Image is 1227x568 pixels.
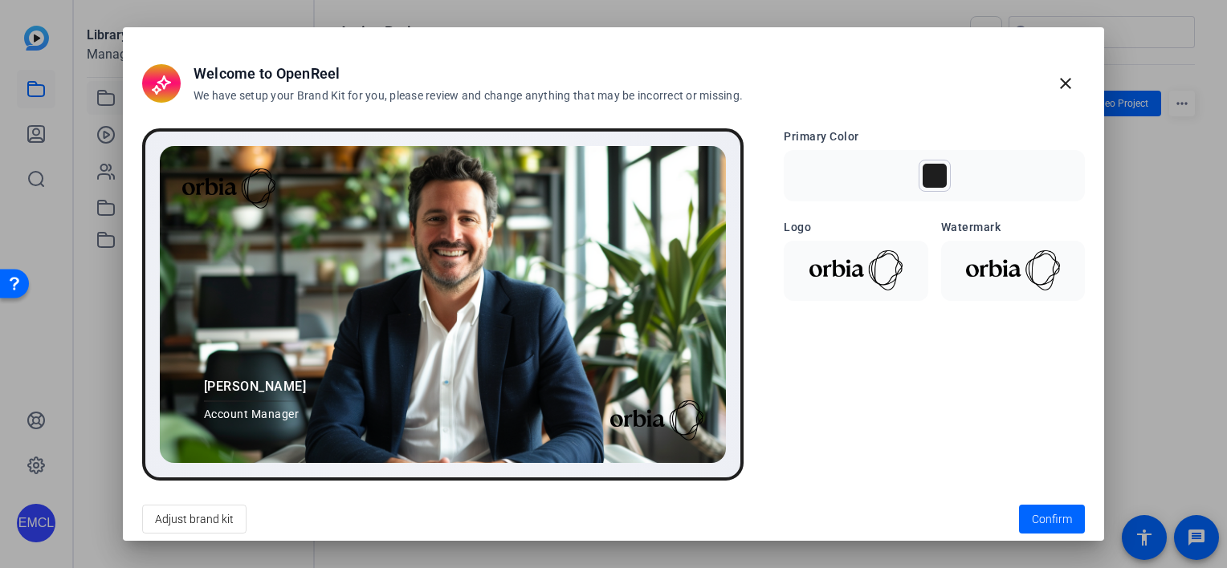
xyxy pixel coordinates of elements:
button: Confirm [1019,505,1085,534]
h3: Primary Color [784,128,1085,145]
span: Adjust brand kit [155,504,234,534]
h3: We have setup your Brand Kit for you, please review and change anything that may be incorrect or ... [194,88,743,104]
img: Watermark [951,250,1075,290]
button: Adjust brand kit [142,505,247,534]
span: [PERSON_NAME] [204,377,307,396]
h3: Logo [784,219,927,236]
img: Preview image [160,146,727,463]
span: Account Manager [204,406,307,423]
h3: Watermark [941,219,1085,236]
span: Confirm [1032,511,1072,528]
h2: Welcome to OpenReel [194,63,743,84]
mat-icon: close [1056,74,1075,93]
img: Logo [793,250,918,290]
